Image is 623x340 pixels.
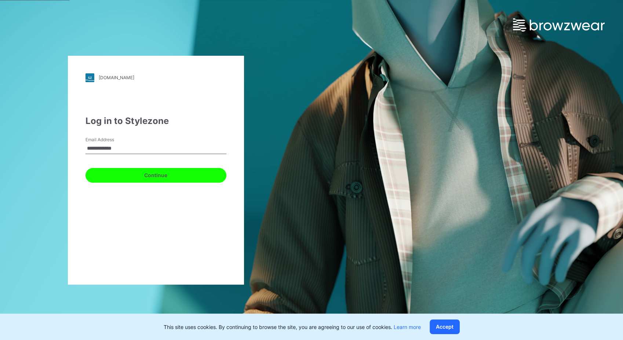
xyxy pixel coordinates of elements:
div: [DOMAIN_NAME] [99,75,134,80]
p: This site uses cookies. By continuing to browse the site, you are agreeing to our use of cookies. [164,323,421,331]
a: [DOMAIN_NAME] [85,73,226,82]
button: Accept [430,319,460,334]
button: Continue [85,168,226,183]
div: Log in to Stylezone [85,114,226,128]
img: stylezone-logo.562084cfcfab977791bfbf7441f1a819.svg [85,73,94,82]
label: Email Address [85,136,137,143]
img: browzwear-logo.e42bd6dac1945053ebaf764b6aa21510.svg [513,18,605,32]
a: Learn more [394,324,421,330]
